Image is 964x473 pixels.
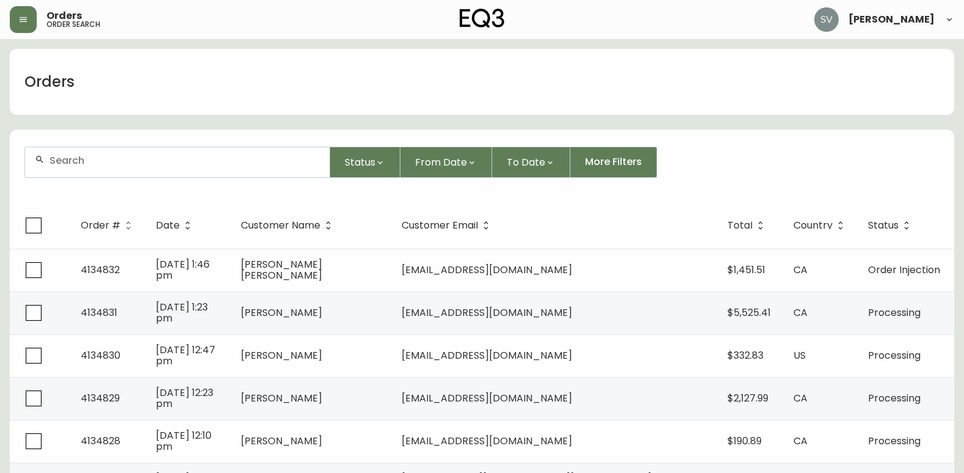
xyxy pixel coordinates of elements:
[848,15,935,24] span: [PERSON_NAME]
[460,9,505,28] img: logo
[345,155,375,170] span: Status
[727,263,765,277] span: $1,451.51
[241,222,320,229] span: Customer Name
[156,300,208,325] span: [DATE] 1:23 pm
[570,147,657,178] button: More Filters
[50,155,320,166] input: Search
[241,220,336,231] span: Customer Name
[46,11,82,21] span: Orders
[330,147,400,178] button: Status
[402,222,478,229] span: Customer Email
[868,263,940,277] span: Order Injection
[793,434,808,448] span: CA
[402,391,572,405] span: [EMAIL_ADDRESS][DOMAIN_NAME]
[793,263,808,277] span: CA
[727,348,763,362] span: $332.83
[793,220,848,231] span: Country
[793,348,806,362] span: US
[492,147,570,178] button: To Date
[402,348,572,362] span: [EMAIL_ADDRESS][DOMAIN_NAME]
[24,71,75,92] h1: Orders
[868,222,899,229] span: Status
[241,348,322,362] span: [PERSON_NAME]
[507,155,545,170] span: To Date
[402,220,494,231] span: Customer Email
[81,220,136,231] span: Order #
[241,434,322,448] span: [PERSON_NAME]
[727,391,768,405] span: $2,127.99
[727,220,768,231] span: Total
[46,21,100,28] h5: order search
[81,348,120,362] span: 4134830
[793,222,833,229] span: Country
[402,263,572,277] span: [EMAIL_ADDRESS][DOMAIN_NAME]
[156,386,213,411] span: [DATE] 12:23 pm
[868,391,921,405] span: Processing
[241,306,322,320] span: [PERSON_NAME]
[156,220,196,231] span: Date
[793,391,808,405] span: CA
[415,155,467,170] span: From Date
[156,257,210,282] span: [DATE] 1:46 pm
[793,306,808,320] span: CA
[241,257,322,282] span: [PERSON_NAME] [PERSON_NAME]
[156,343,215,368] span: [DATE] 12:47 pm
[81,222,120,229] span: Order #
[156,428,212,453] span: [DATE] 12:10 pm
[241,391,322,405] span: [PERSON_NAME]
[868,348,921,362] span: Processing
[727,306,771,320] span: $5,525.41
[81,434,120,448] span: 4134828
[402,306,572,320] span: [EMAIL_ADDRESS][DOMAIN_NAME]
[156,222,180,229] span: Date
[81,263,120,277] span: 4134832
[814,7,839,32] img: 0ef69294c49e88f033bcbeb13310b844
[868,434,921,448] span: Processing
[81,306,117,320] span: 4134831
[868,220,914,231] span: Status
[81,391,120,405] span: 4134829
[585,155,642,169] span: More Filters
[727,434,762,448] span: $190.89
[868,306,921,320] span: Processing
[727,222,752,229] span: Total
[402,434,572,448] span: [EMAIL_ADDRESS][DOMAIN_NAME]
[400,147,492,178] button: From Date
